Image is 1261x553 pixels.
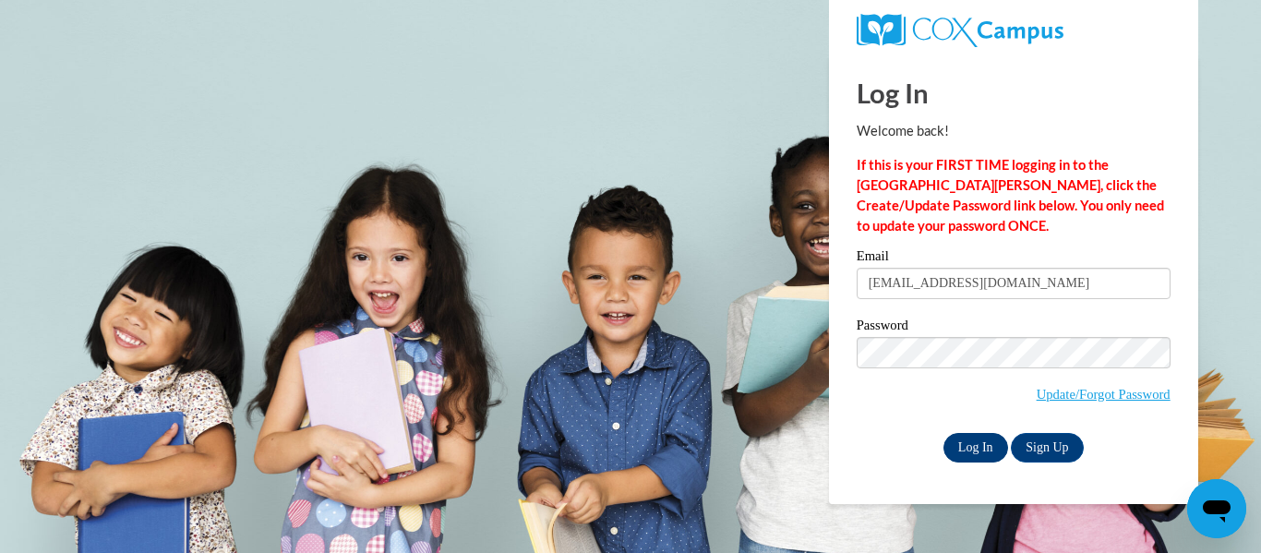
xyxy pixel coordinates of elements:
a: Update/Forgot Password [1037,387,1171,402]
input: Log In [943,433,1008,463]
iframe: Button to launch messaging window [1187,479,1246,538]
h1: Log In [857,74,1171,112]
img: COX Campus [857,14,1063,47]
label: Password [857,319,1171,337]
label: Email [857,249,1171,268]
a: COX Campus [857,14,1171,47]
a: Sign Up [1011,433,1083,463]
strong: If this is your FIRST TIME logging in to the [GEOGRAPHIC_DATA][PERSON_NAME], click the Create/Upd... [857,157,1164,234]
p: Welcome back! [857,121,1171,141]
